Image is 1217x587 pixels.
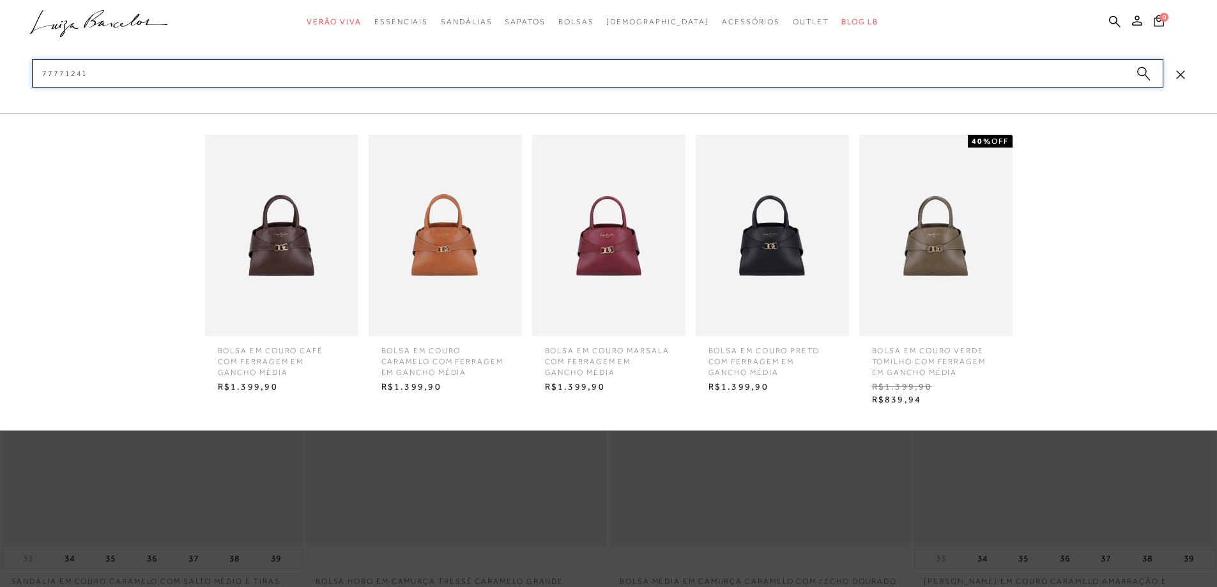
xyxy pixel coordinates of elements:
span: BOLSA EM COURO PRETO COM FERRAGEM EM GANCHO MÉDIA [699,336,846,377]
span: BLOG LB [841,17,878,26]
span: BOLSA EM COURO CAFÉ COM FERRAGEM EM GANCHO MÉDIA [208,336,355,377]
button: 0 [1150,14,1168,31]
span: BOLSA EM COURO VERDE TOMILHO COM FERRAGEM EM GANCHO MÉDIA [862,336,1009,377]
a: categoryNavScreenReaderText [374,10,428,34]
span: R$839,94 [862,390,1009,409]
span: Verão Viva [307,17,362,26]
span: Bolsas [558,17,594,26]
img: BOLSA EM COURO PRETO COM FERRAGEM EM GANCHO MÉDIA [696,135,849,336]
span: BOLSA EM COURO CARAMELO COM FERRAGEM EM GANCHO MÉDIA [372,336,519,377]
a: BOLSA EM COURO CAFÉ COM FERRAGEM EM GANCHO MÉDIA BOLSA EM COURO CAFÉ COM FERRAGEM EM GANCHO MÉDIA... [202,135,362,397]
a: categoryNavScreenReaderText [505,10,545,34]
img: BOLSA EM COURO MARSALA COM FERRAGEM EM GANCHO MÉDIA [532,135,685,336]
img: BOLSA EM COURO CARAMELO COM FERRAGEM EM GANCHO MÉDIA [369,135,522,336]
input: Buscar. [32,59,1163,88]
span: [DEMOGRAPHIC_DATA] [606,17,709,26]
span: R$1.399,90 [862,377,1009,397]
img: BOLSA EM COURO VERDE TOMILHO COM FERRAGEM EM GANCHO MÉDIA [859,135,1013,336]
span: Acessórios [722,17,780,26]
a: categoryNavScreenReaderText [441,10,492,34]
span: Sapatos [505,17,545,26]
span: Sandálias [441,17,492,26]
img: BOLSA EM COURO CAFÉ COM FERRAGEM EM GANCHO MÉDIA [205,135,358,336]
span: 0 [1160,13,1168,22]
a: noSubCategoriesText [606,10,709,34]
span: Essenciais [374,17,428,26]
span: R$1.399,90 [208,377,355,397]
a: BOLSA EM COURO PRETO COM FERRAGEM EM GANCHO MÉDIA BOLSA EM COURO PRETO COM FERRAGEM EM GANCHO MÉD... [693,135,852,397]
span: OFF [991,137,1009,146]
span: R$1.399,90 [699,377,846,397]
a: BLOG LB [841,10,878,34]
a: categoryNavScreenReaderText [793,10,829,34]
a: categoryNavScreenReaderText [307,10,362,34]
span: R$1.399,90 [535,377,682,397]
span: BOLSA EM COURO MARSALA COM FERRAGEM EM GANCHO MÉDIA [535,336,682,377]
a: BOLSA EM COURO VERDE TOMILHO COM FERRAGEM EM GANCHO MÉDIA 40%OFF BOLSA EM COURO VERDE TOMILHO COM... [856,135,1016,409]
a: categoryNavScreenReaderText [558,10,594,34]
strong: 40% [972,137,991,146]
a: categoryNavScreenReaderText [722,10,780,34]
a: BOLSA EM COURO MARSALA COM FERRAGEM EM GANCHO MÉDIA BOLSA EM COURO MARSALA COM FERRAGEM EM GANCHO... [529,135,689,397]
a: BOLSA EM COURO CARAMELO COM FERRAGEM EM GANCHO MÉDIA BOLSA EM COURO CARAMELO COM FERRAGEM EM GANC... [365,135,525,397]
span: Outlet [793,17,829,26]
span: R$1.399,90 [372,377,519,397]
